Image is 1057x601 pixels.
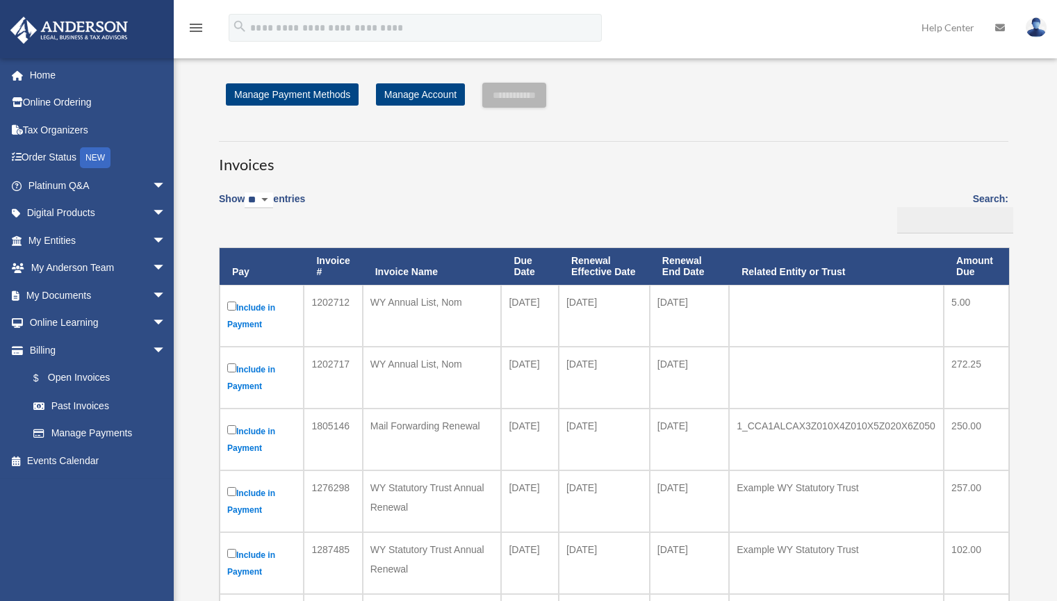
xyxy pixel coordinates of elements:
[19,420,180,447] a: Manage Payments
[729,532,944,594] td: Example WY Statutory Trust
[152,227,180,255] span: arrow_drop_down
[152,309,180,338] span: arrow_drop_down
[219,190,305,222] label: Show entries
[219,141,1008,176] h3: Invoices
[19,392,180,420] a: Past Invoices
[226,83,359,106] a: Manage Payment Methods
[501,347,559,409] td: [DATE]
[227,422,296,456] label: Include in Payment
[227,549,236,558] input: Include in Payment
[10,199,187,227] a: Digital Productsarrow_drop_down
[559,248,650,286] th: Renewal Effective Date: activate to sort column ascending
[729,470,944,532] td: Example WY Statutory Trust
[10,227,187,254] a: My Entitiesarrow_drop_down
[232,19,247,34] i: search
[370,540,494,579] div: WY Statutory Trust Annual Renewal
[370,416,494,436] div: Mail Forwarding Renewal
[892,190,1008,233] label: Search:
[363,248,502,286] th: Invoice Name: activate to sort column ascending
[304,248,362,286] th: Invoice #: activate to sort column ascending
[559,532,650,594] td: [DATE]
[152,199,180,228] span: arrow_drop_down
[10,447,187,475] a: Events Calendar
[650,248,729,286] th: Renewal End Date: activate to sort column ascending
[304,347,362,409] td: 1202717
[10,336,180,364] a: Billingarrow_drop_down
[227,484,296,518] label: Include in Payment
[19,364,173,393] a: $Open Invoices
[227,361,296,395] label: Include in Payment
[944,248,1009,286] th: Amount Due: activate to sort column ascending
[220,248,304,286] th: Pay: activate to sort column descending
[304,409,362,470] td: 1805146
[152,336,180,365] span: arrow_drop_down
[10,61,187,89] a: Home
[501,285,559,347] td: [DATE]
[10,144,187,172] a: Order StatusNEW
[501,532,559,594] td: [DATE]
[944,347,1009,409] td: 272.25
[10,116,187,144] a: Tax Organizers
[80,147,110,168] div: NEW
[227,302,236,311] input: Include in Payment
[152,281,180,310] span: arrow_drop_down
[650,470,729,532] td: [DATE]
[10,89,187,117] a: Online Ordering
[559,470,650,532] td: [DATE]
[1026,17,1047,38] img: User Pic
[650,285,729,347] td: [DATE]
[897,207,1013,233] input: Search:
[559,285,650,347] td: [DATE]
[370,354,494,374] div: WY Annual List, Nom
[944,470,1009,532] td: 257.00
[188,19,204,36] i: menu
[370,293,494,312] div: WY Annual List, Nom
[559,347,650,409] td: [DATE]
[370,478,494,517] div: WY Statutory Trust Annual Renewal
[10,254,187,282] a: My Anderson Teamarrow_drop_down
[227,546,296,580] label: Include in Payment
[188,24,204,36] a: menu
[944,285,1009,347] td: 5.00
[152,254,180,283] span: arrow_drop_down
[304,470,362,532] td: 1276298
[227,299,296,333] label: Include in Payment
[304,285,362,347] td: 1202712
[245,192,273,208] select: Showentries
[729,409,944,470] td: 1_CCA1ALCAX3Z010X4Z010X5Z020X6Z050
[501,470,559,532] td: [DATE]
[10,281,187,309] a: My Documentsarrow_drop_down
[10,172,187,199] a: Platinum Q&Aarrow_drop_down
[650,409,729,470] td: [DATE]
[501,409,559,470] td: [DATE]
[152,172,180,200] span: arrow_drop_down
[41,370,48,387] span: $
[376,83,465,106] a: Manage Account
[650,347,729,409] td: [DATE]
[227,425,236,434] input: Include in Payment
[227,363,236,372] input: Include in Payment
[6,17,132,44] img: Anderson Advisors Platinum Portal
[227,487,236,496] input: Include in Payment
[304,532,362,594] td: 1287485
[944,409,1009,470] td: 250.00
[501,248,559,286] th: Due Date: activate to sort column ascending
[729,248,944,286] th: Related Entity or Trust: activate to sort column ascending
[559,409,650,470] td: [DATE]
[10,309,187,337] a: Online Learningarrow_drop_down
[650,532,729,594] td: [DATE]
